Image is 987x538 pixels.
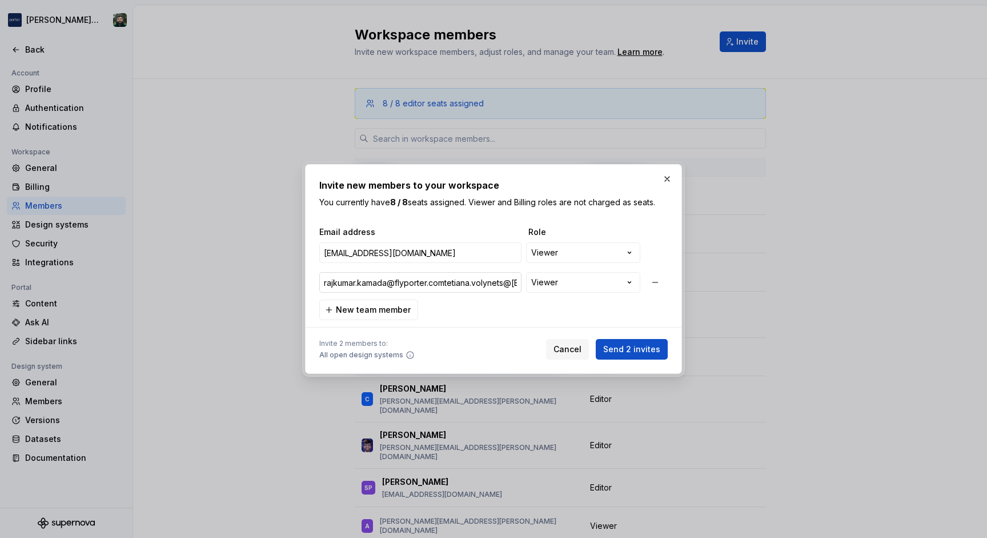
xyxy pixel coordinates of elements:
span: Cancel [553,344,581,355]
h2: Invite new members to your workspace [319,178,668,192]
span: New team member [336,304,411,316]
span: Role [528,226,643,238]
button: Send 2 invites [596,339,668,360]
span: All open design systems [319,350,403,360]
span: Send 2 invites [603,344,660,355]
span: Invite 2 members to: [319,339,415,348]
span: Email address [319,226,524,238]
button: Cancel [546,339,589,360]
p: You currently have seats assigned. Viewer and Billing roles are not charged as seats. [319,197,668,208]
b: 8 / 8 [390,197,408,207]
button: New team member [319,300,418,320]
